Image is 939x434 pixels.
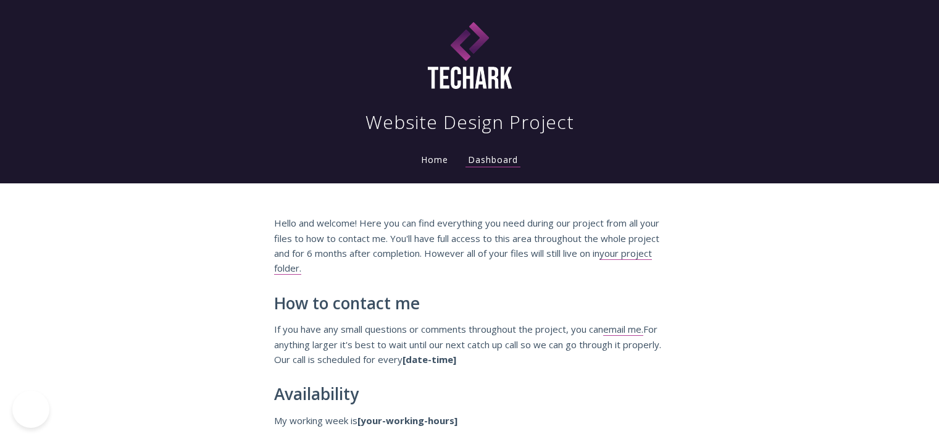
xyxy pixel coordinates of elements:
iframe: Toggle Customer Support [12,391,49,428]
p: My working week is [274,413,666,428]
h2: How to contact me [274,294,666,313]
a: Home [419,154,451,165]
h1: Website Design Project [365,110,574,135]
p: If you have any small questions or comments throughout the project, you can For anything larger i... [274,322,666,367]
a: email me. [603,323,643,336]
p: Hello and welcome! Here you can find everything you need during our project from all your files t... [274,215,666,276]
strong: [your-working-hours] [357,414,457,427]
a: Dashboard [465,154,520,167]
h2: Availability [274,385,666,404]
strong: [date-time] [403,353,456,365]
